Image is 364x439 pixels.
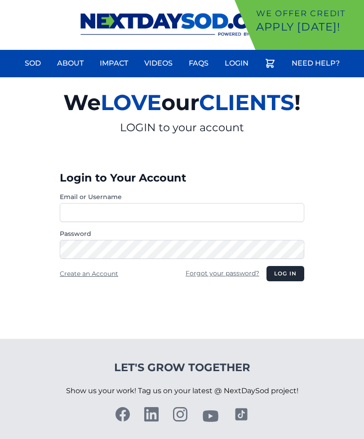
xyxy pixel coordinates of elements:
span: LOVE [101,89,161,115]
a: About [52,53,89,74]
p: Show us your work! Tag us on your latest @ NextDaySod project! [66,375,298,407]
h4: Let's Grow Together [66,360,298,375]
a: Login [219,53,254,74]
a: Sod [19,53,46,74]
p: Apply [DATE]! [256,20,360,34]
label: Password [60,229,304,238]
button: Log in [266,266,304,281]
p: LOGIN to your account [7,120,357,135]
a: Need Help? [286,53,345,74]
a: FAQs [183,53,214,74]
span: CLIENTS [199,89,294,115]
a: Impact [94,53,133,74]
a: Create an Account [60,270,118,278]
a: Videos [139,53,178,74]
h3: Login to Your Account [60,171,304,185]
h2: We our ! [7,84,357,120]
p: We offer Credit [256,7,360,20]
label: Email or Username [60,192,304,201]
a: Forgot your password? [186,269,259,277]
